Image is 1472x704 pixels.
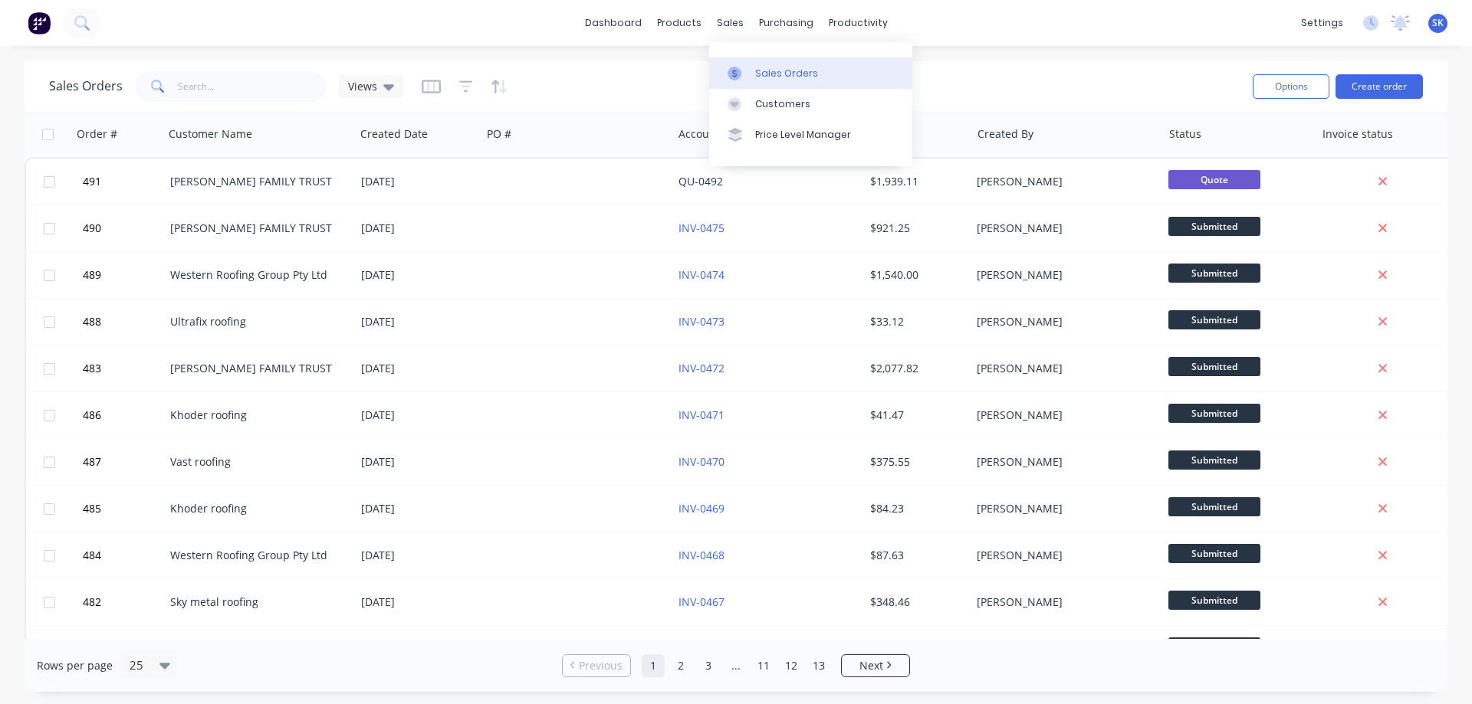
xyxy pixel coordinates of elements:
div: Status [1169,126,1201,142]
div: [PERSON_NAME] [977,267,1147,283]
a: INV-0472 [678,361,724,375]
span: Views [348,78,377,94]
a: INV-0474 [678,267,724,282]
span: Submitted [1168,450,1260,470]
div: Khoder roofing [170,501,340,516]
span: Rows per page [37,658,113,673]
button: Create order [1336,74,1423,99]
span: Quote [1168,170,1260,189]
div: [PERSON_NAME] [977,454,1147,470]
div: Ultrafix roofing [170,314,340,329]
span: 485 [83,501,101,516]
span: 482 [83,594,101,610]
button: 491 [78,159,170,205]
span: Submitted [1168,310,1260,329]
span: 486 [83,408,101,423]
div: Created Date [360,126,428,142]
span: SK [1432,16,1444,30]
span: 487 [83,454,101,470]
span: Submitted [1168,591,1260,610]
div: [DATE] [361,548,475,563]
span: Submitted [1168,497,1260,516]
div: settings [1293,11,1351,34]
div: [PERSON_NAME] FAMILY TRUST [170,221,340,236]
div: $921.25 [870,221,960,236]
div: [DATE] [361,174,475,189]
button: Options [1253,74,1329,99]
div: $33.12 [870,314,960,329]
span: 483 [83,361,101,376]
span: Submitted [1168,637,1260,657]
span: Submitted [1168,404,1260,423]
span: 490 [83,221,101,236]
a: Previous page [563,658,630,673]
div: Western Roofing Group Pty Ltd [170,267,340,283]
span: Submitted [1168,217,1260,236]
a: Jump forward [724,654,747,677]
div: [PERSON_NAME] FAMILY TRUST [170,361,340,376]
div: [DATE] [361,454,475,470]
div: productivity [821,11,895,34]
button: 481 [78,626,170,672]
button: 483 [78,345,170,391]
div: [DATE] [361,594,475,610]
div: PO # [487,126,511,142]
a: Page 1 is your current page [642,654,665,677]
div: $41.47 [870,408,960,423]
div: [PERSON_NAME] [977,408,1147,423]
a: Page 12 [780,654,803,677]
div: Sales Orders [755,67,818,80]
div: $1,540.00 [870,267,960,283]
h1: Sales Orders [49,79,123,93]
a: INV-0473 [678,314,724,329]
a: INV-0467 [678,594,724,609]
div: [DATE] [361,501,475,516]
span: Submitted [1168,264,1260,283]
div: [PERSON_NAME] [977,501,1147,516]
div: [PERSON_NAME] [977,548,1147,563]
a: Sales Orders [709,57,912,88]
div: $84.23 [870,501,960,516]
a: INV-0470 [678,454,724,469]
a: Page 2 [669,654,692,677]
div: [DATE] [361,314,475,329]
div: $87.63 [870,548,960,563]
button: 487 [78,439,170,485]
span: Next [859,658,883,673]
span: 489 [83,267,101,283]
a: Customers [709,89,912,120]
div: [DATE] [361,408,475,423]
div: [PERSON_NAME] [977,314,1147,329]
span: 488 [83,314,101,329]
a: Page 13 [807,654,830,677]
button: 485 [78,486,170,532]
div: sales [709,11,751,34]
a: INV-0471 [678,408,724,422]
div: $348.46 [870,594,960,610]
span: 484 [83,548,101,563]
div: [DATE] [361,361,475,376]
div: [PERSON_NAME] [977,361,1147,376]
div: Customers [755,97,810,111]
a: Next page [842,658,909,673]
div: [PERSON_NAME] [977,221,1147,236]
div: Western Roofing Group Pty Ltd [170,548,340,563]
span: Submitted [1168,544,1260,563]
div: Customer Name [169,126,252,142]
span: 491 [83,174,101,189]
div: Vast roofing [170,454,340,470]
div: [PERSON_NAME] [977,174,1147,189]
button: 489 [78,252,170,298]
div: Invoice status [1322,126,1393,142]
div: Order # [77,126,117,142]
div: $1,939.11 [870,174,960,189]
span: Previous [579,658,623,673]
div: $2,077.82 [870,361,960,376]
div: Price Level Manager [755,128,851,142]
button: 490 [78,205,170,251]
a: INV-0475 [678,221,724,235]
div: [PERSON_NAME] FAMILY TRUST [170,174,340,189]
div: [DATE] [361,267,475,283]
div: products [649,11,709,34]
button: 482 [78,579,170,625]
